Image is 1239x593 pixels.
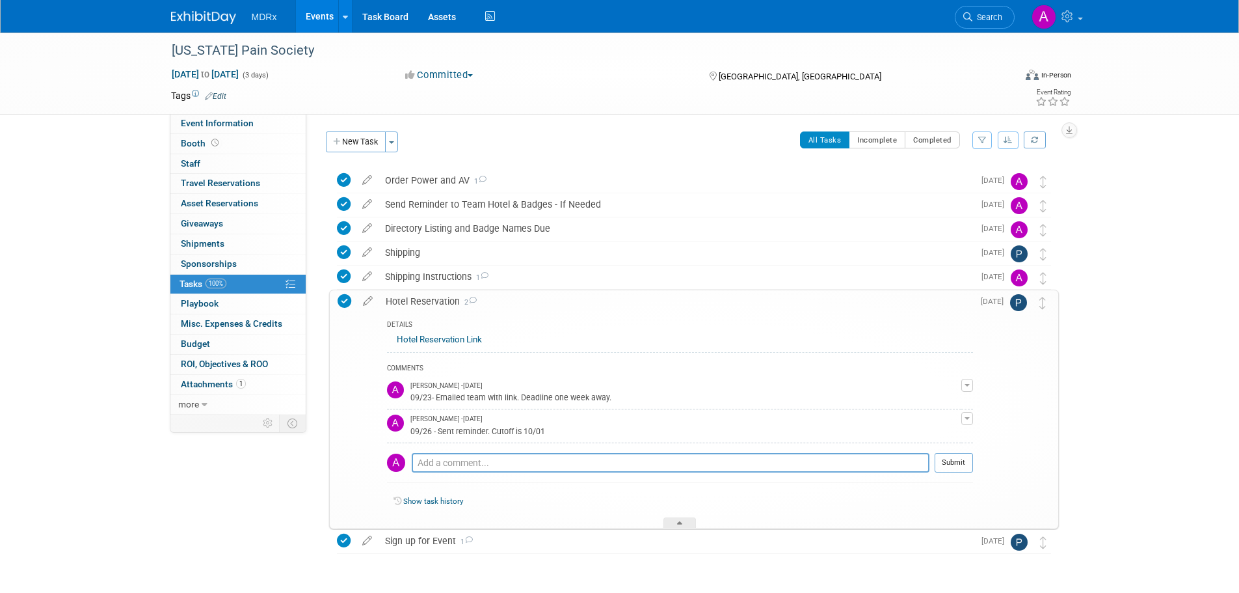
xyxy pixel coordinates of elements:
[181,158,200,169] span: Staff
[387,363,973,376] div: COMMENTS
[170,134,306,154] a: Booth
[181,138,221,148] span: Booth
[981,297,1010,306] span: [DATE]
[206,279,226,288] span: 100%
[236,379,246,389] span: 1
[170,355,306,374] a: ROI, Objectives & ROO
[170,314,306,334] a: Misc. Expenses & Credits
[209,138,221,148] span: Booth not reserved yet
[181,178,260,188] span: Travel Reservations
[181,198,258,208] span: Asset Reservations
[403,497,463,506] a: Show task history
[935,453,973,473] button: Submit
[1011,269,1028,286] img: Allison Walsh
[1011,245,1028,262] img: Phil S
[1040,248,1046,260] i: Move task
[170,154,306,174] a: Staff
[171,68,239,80] span: [DATE] [DATE]
[410,381,483,391] span: [PERSON_NAME] - [DATE]
[356,199,379,210] a: edit
[379,241,974,264] div: Shipping
[981,248,1011,257] span: [DATE]
[719,72,881,81] span: [GEOGRAPHIC_DATA], [GEOGRAPHIC_DATA]
[170,375,306,394] a: Attachments1
[800,131,850,148] button: All Tasks
[981,536,1011,545] span: [DATE]
[1035,89,1071,96] div: Event Rating
[387,320,973,331] div: DETAILS
[1010,294,1027,311] img: Philip D'Adderio
[410,415,483,424] span: [PERSON_NAME] - [DATE]
[356,223,379,234] a: edit
[387,454,405,472] img: Allison Walsh
[1011,534,1028,551] img: Philip D'Adderio
[1040,176,1046,188] i: Move task
[170,275,306,294] a: Tasks100%
[178,399,199,409] span: more
[1041,70,1071,80] div: In-Person
[279,415,306,432] td: Toggle Event Tabs
[938,68,1072,87] div: Event Format
[379,169,974,191] div: Order Power and AV
[379,193,974,215] div: Send Reminder to Team Hotel & Badges - If Needed
[170,335,306,354] a: Budget
[981,176,1011,185] span: [DATE]
[387,415,404,432] img: Allison Walsh
[1011,221,1028,238] img: Allison Walsh
[379,217,974,240] div: Directory Listing and Badge Names Due
[379,290,973,312] div: Hotel Reservation
[470,177,486,186] span: 1
[1040,200,1046,212] i: Move task
[170,395,306,415] a: more
[356,271,379,283] a: edit
[356,535,379,547] a: edit
[1011,197,1028,214] img: Allison Walsh
[1039,297,1046,309] i: Move task
[1040,224,1046,236] i: Move task
[241,71,269,79] span: (3 days)
[170,174,306,193] a: Travel Reservations
[170,255,306,274] a: Sponsorships
[1040,272,1046,284] i: Move task
[401,68,478,82] button: Committed
[410,424,961,437] div: 09/26 - Sent reminder. Cutoff is 10/01
[257,415,280,432] td: Personalize Event Tab Strip
[981,200,1011,209] span: [DATE]
[981,272,1011,281] span: [DATE]
[252,12,277,22] span: MDRx
[170,294,306,314] a: Playbook
[1024,131,1046,148] a: Refresh
[1040,536,1046,549] i: Move task
[1011,173,1028,190] img: Allison Walsh
[379,530,974,552] div: Sign up for Event
[181,238,224,249] span: Shipments
[181,338,210,349] span: Budget
[379,266,974,288] div: Shipping Instructions
[181,379,246,389] span: Attachments
[326,131,386,152] button: New Task
[356,247,379,258] a: edit
[955,6,1015,29] a: Search
[356,296,379,307] a: edit
[849,131,905,148] button: Incomplete
[170,234,306,254] a: Shipments
[199,69,211,79] span: to
[1032,5,1056,29] img: Allison Walsh
[1026,70,1039,80] img: Format-Inperson.png
[456,538,473,546] span: 1
[410,391,961,403] div: 09/23- Emailed team with link. Deadline one week away.
[397,335,482,344] a: Hotel Reservation Link
[460,298,477,307] span: 2
[171,11,236,24] img: ExhibitDay
[905,131,960,148] button: Completed
[472,273,488,282] span: 1
[181,218,223,228] span: Giveaways
[170,114,306,133] a: Event Information
[981,224,1011,233] span: [DATE]
[356,174,379,186] a: edit
[170,214,306,234] a: Giveaways
[181,298,219,309] span: Playbook
[170,194,306,214] a: Asset Reservations
[181,359,268,369] span: ROI, Objectives & ROO
[387,381,404,398] img: Allison Walsh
